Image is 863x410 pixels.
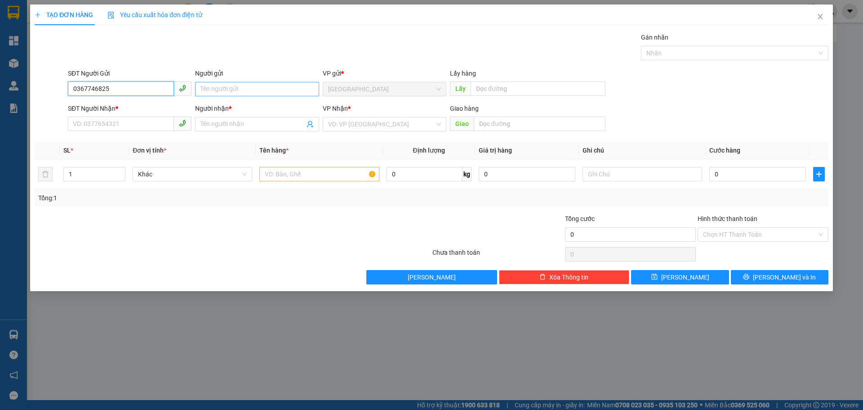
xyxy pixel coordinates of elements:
span: Định lượng [413,147,445,154]
button: delete [38,167,53,181]
span: Increase Value [115,167,125,174]
span: Lấy [450,81,471,96]
input: Dọc đường [474,117,605,131]
span: Đà Lạt [328,82,441,96]
span: user-add [307,121,314,128]
span: printer [743,274,749,281]
input: Dọc đường [471,81,605,96]
span: plus [814,171,824,178]
span: [PERSON_NAME] và In [753,272,816,282]
div: Chưa thanh toán [431,248,564,263]
button: plus [813,167,825,181]
input: 0 [479,167,575,181]
span: Tên hàng [259,147,289,154]
span: TẠO ĐƠN HÀNG [35,11,93,18]
button: [PERSON_NAME] [366,270,497,284]
span: up [118,169,123,174]
span: save [651,274,658,281]
div: Người gửi [195,68,319,78]
button: deleteXóa Thông tin [499,270,630,284]
button: save[PERSON_NAME] [631,270,729,284]
div: VP gửi [323,68,446,78]
span: [PERSON_NAME] [661,272,709,282]
span: Khác [138,167,247,181]
span: plus [35,12,41,18]
div: SĐT Người Gửi [68,68,191,78]
button: printer[PERSON_NAME] và In [731,270,828,284]
span: Đơn vị tính [133,147,166,154]
span: Giá trị hàng [479,147,512,154]
span: Lấy hàng [450,70,476,77]
span: SL [63,147,71,154]
span: VP Nhận [323,105,348,112]
span: kg [463,167,472,181]
span: Giao hàng [450,105,479,112]
span: Yêu cầu xuất hóa đơn điện tử [107,11,202,18]
button: Close [808,5,833,30]
span: Giao [450,117,474,131]
span: down [118,175,123,180]
div: Người nhận [195,104,319,113]
label: Gán nhãn [641,34,668,41]
div: SĐT Người Nhận [68,104,191,113]
label: Hình thức thanh toán [698,215,757,222]
input: VD: Bàn, Ghế [259,167,379,181]
span: delete [539,274,546,281]
span: Cước hàng [709,147,740,154]
span: Decrease Value [115,174,125,181]
span: phone [179,85,186,92]
span: Xóa Thông tin [549,272,588,282]
span: [PERSON_NAME] [408,272,456,282]
span: close [817,13,824,20]
span: phone [179,120,186,127]
input: Ghi Chú [583,167,702,181]
span: Tổng cước [565,215,595,222]
div: Tổng: 1 [38,193,333,203]
th: Ghi chú [579,142,706,159]
img: icon [107,12,115,19]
